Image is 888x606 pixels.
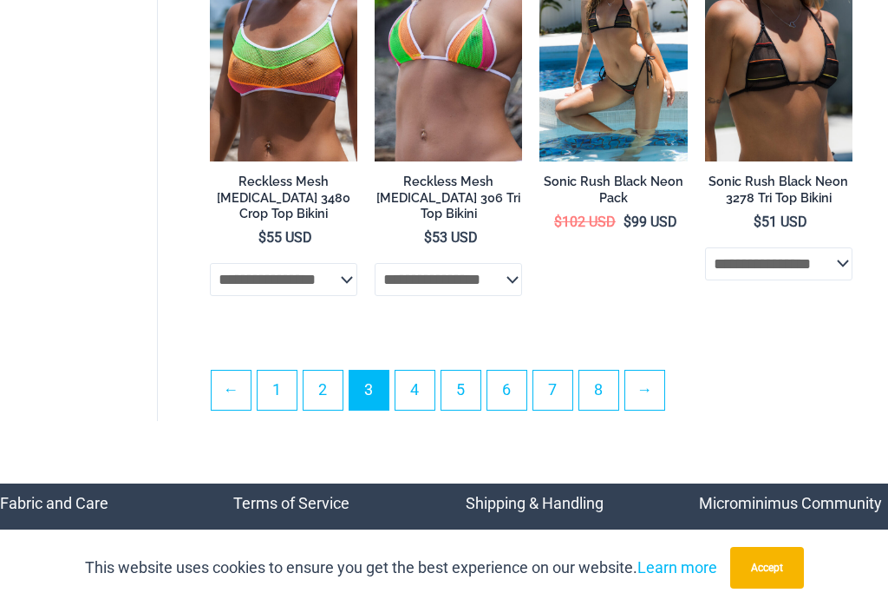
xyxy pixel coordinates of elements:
a: Page 2 [304,371,343,410]
aside: Footer Widget 2 [233,484,423,601]
a: Learn more [637,558,717,576]
span: $ [754,214,761,230]
h2: Reckless Mesh [MEDICAL_DATA] 306 Tri Top Bikini [375,174,522,222]
bdi: 53 USD [424,229,478,246]
nav: Menu [466,484,656,601]
a: Sonic Rush Black Neon Pack [539,174,687,213]
bdi: 51 USD [754,214,807,230]
a: Page 6 [487,371,526,410]
span: Page 3 [349,371,388,410]
a: Page 4 [395,371,434,410]
bdi: 99 USD [624,214,677,230]
nav: Product Pagination [210,370,852,420]
h2: Reckless Mesh [MEDICAL_DATA] 3480 Crop Top Bikini [210,174,357,222]
a: Page 5 [441,371,480,410]
bdi: 55 USD [258,229,312,246]
nav: Menu [233,484,423,601]
bdi: 102 USD [554,214,616,230]
a: Microminimus Community [699,494,882,512]
h2: Sonic Rush Black Neon Pack [539,174,687,206]
a: → [625,371,664,410]
a: Page 7 [533,371,572,410]
a: Page 1 [258,371,297,410]
span: $ [258,229,266,246]
a: Reckless Mesh [MEDICAL_DATA] 306 Tri Top Bikini [375,174,522,228]
a: Reckless Mesh [MEDICAL_DATA] 3480 Crop Top Bikini [210,174,357,228]
aside: Footer Widget 3 [466,484,656,601]
button: Accept [730,547,804,589]
span: $ [554,214,562,230]
span: $ [424,229,432,246]
a: ← [212,371,251,410]
a: Page 8 [579,371,618,410]
a: Terms of Service [233,494,349,512]
h2: Sonic Rush Black Neon 3278 Tri Top Bikini [705,174,852,206]
a: Shipping & Handling [466,494,604,512]
span: $ [624,214,631,230]
a: Sonic Rush Black Neon 3278 Tri Top Bikini [705,174,852,213]
p: This website uses cookies to ensure you get the best experience on our website. [85,555,717,581]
